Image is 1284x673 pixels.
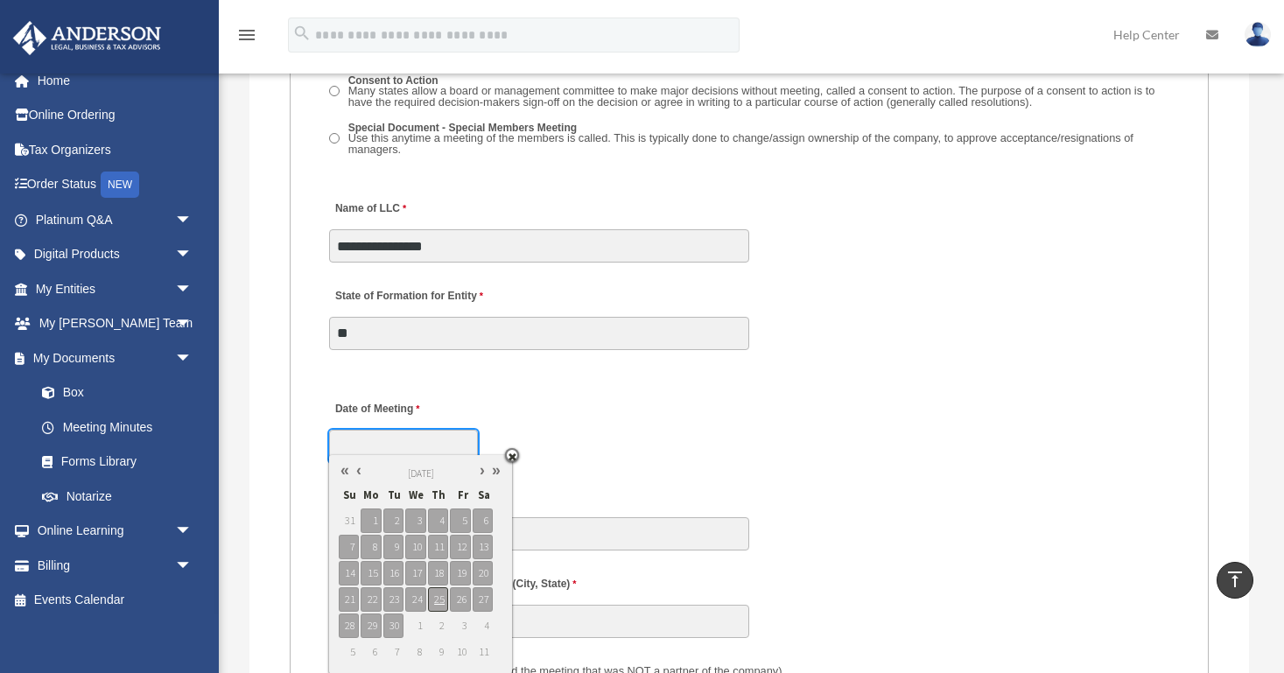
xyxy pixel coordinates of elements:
[361,535,381,559] span: 8
[361,613,381,638] span: 29
[348,84,1155,109] span: Many states allow a board or management committee to make major decisions without meeting, called...
[8,21,166,55] img: Anderson Advisors Platinum Portal
[343,74,1170,112] label: Consent to Action
[25,375,219,410] a: Box
[12,202,219,237] a: Platinum Q&Aarrow_drop_down
[428,561,448,585] span: 18
[175,548,210,584] span: arrow_drop_down
[428,613,448,638] span: 2
[473,508,493,533] span: 6
[428,640,448,664] span: 9
[12,548,219,583] a: Billingarrow_drop_down
[339,587,359,612] span: 21
[329,198,410,221] label: Name of LLC
[405,484,425,507] span: We
[450,508,470,533] span: 5
[383,640,403,664] span: 7
[473,613,493,638] span: 4
[12,132,219,167] a: Tax Organizers
[12,583,219,618] a: Events Calendar
[175,237,210,273] span: arrow_drop_down
[408,467,434,480] span: [DATE]
[361,508,381,533] span: 1
[12,237,219,272] a: Digital Productsarrow_drop_down
[12,271,219,306] a: My Entitiesarrow_drop_down
[450,484,470,507] span: Fr
[175,340,210,376] span: arrow_drop_down
[175,514,210,550] span: arrow_drop_down
[1245,22,1271,47] img: User Pic
[12,98,219,133] a: Online Ordering
[405,561,425,585] span: 17
[339,508,359,533] span: 31
[405,508,425,533] span: 3
[428,587,448,612] span: 25
[12,340,219,375] a: My Documentsarrow_drop_down
[383,613,403,638] span: 30
[450,613,470,638] span: 3
[361,561,381,585] span: 15
[25,479,219,514] a: Notarize
[12,167,219,203] a: Order StatusNEW
[175,271,210,307] span: arrow_drop_down
[361,587,381,612] span: 22
[236,25,257,46] i: menu
[450,640,470,664] span: 10
[383,508,403,533] span: 2
[339,561,359,585] span: 14
[12,63,219,98] a: Home
[405,587,425,612] span: 24
[339,613,359,638] span: 28
[450,535,470,559] span: 12
[101,172,139,198] div: NEW
[405,535,425,559] span: 10
[405,613,425,638] span: 1
[383,561,403,585] span: 16
[1224,569,1245,590] i: vertical_align_top
[473,484,493,507] span: Sa
[236,31,257,46] a: menu
[348,131,1133,156] span: Use this anytime a meeting of the members is called. This is typically done to change/assign owne...
[383,484,403,507] span: Tu
[339,640,359,664] span: 5
[473,587,493,612] span: 27
[25,445,219,480] a: Forms Library
[450,587,470,612] span: 26
[25,410,210,445] a: Meeting Minutes
[361,640,381,664] span: 6
[473,561,493,585] span: 20
[339,535,359,559] span: 7
[450,561,470,585] span: 19
[383,587,403,612] span: 23
[329,284,488,308] label: State of Formation for Entity
[175,202,210,238] span: arrow_drop_down
[175,306,210,342] span: arrow_drop_down
[428,484,448,507] span: Th
[428,535,448,559] span: 11
[361,484,381,507] span: Mo
[12,306,219,341] a: My [PERSON_NAME] Teamarrow_drop_down
[1217,562,1253,599] a: vertical_align_top
[428,508,448,533] span: 4
[339,484,359,507] span: Su
[383,535,403,559] span: 9
[329,398,495,422] label: Date of Meeting
[343,121,1170,159] label: Special Document - Special Members Meeting
[292,24,312,43] i: search
[473,640,493,664] span: 11
[12,514,219,549] a: Online Learningarrow_drop_down
[405,640,425,664] span: 8
[473,535,493,559] span: 13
